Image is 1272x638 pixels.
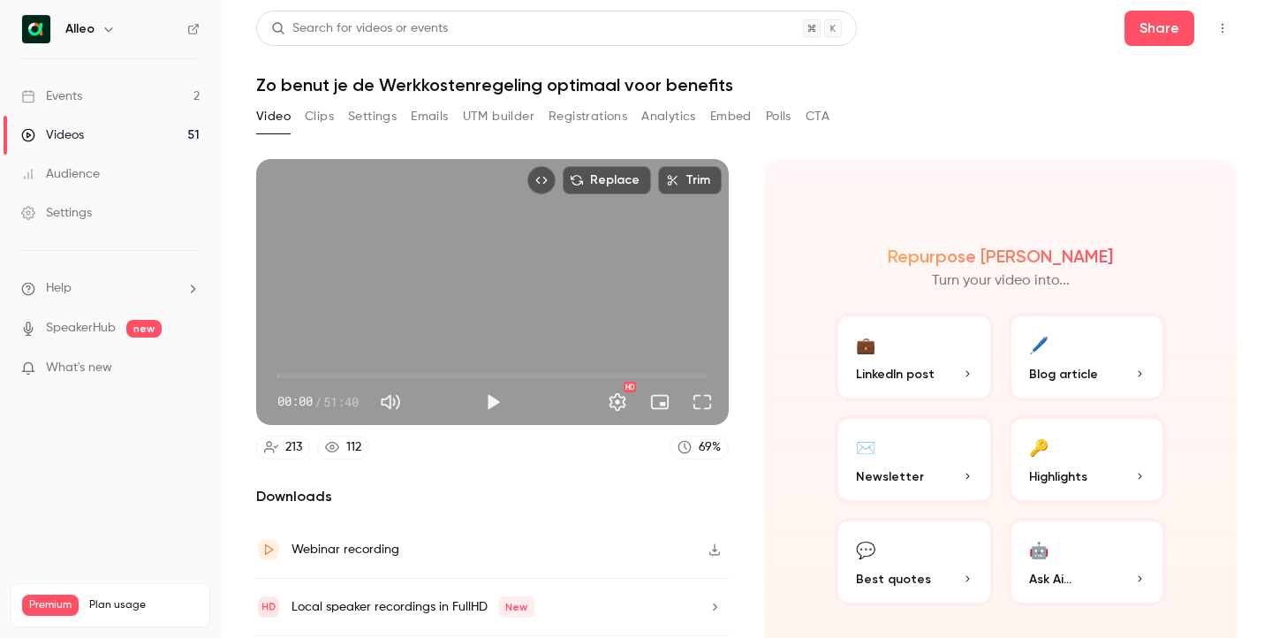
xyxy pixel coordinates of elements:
span: Ask Ai... [1029,570,1071,589]
div: 🤖 [1029,535,1049,563]
button: Settings [348,103,397,131]
h2: Repurpose [PERSON_NAME] [888,246,1113,267]
span: Highlights [1029,467,1087,486]
iframe: Noticeable Trigger [178,361,200,376]
button: Play [475,384,511,420]
button: CTA [806,103,829,131]
div: Videos [21,126,84,144]
button: Settings [600,384,635,420]
button: Share [1124,11,1194,46]
div: Settings [21,204,92,222]
div: 🖊️ [1029,330,1049,358]
button: 💬Best quotes [835,518,994,606]
a: SpeakerHub [46,319,116,338]
button: Analytics [641,103,696,131]
span: Blog article [1029,365,1098,384]
div: Search for videos or events [271,19,448,38]
button: Turn on miniplayer [642,384,678,420]
button: Registrations [549,103,627,131]
h2: Downloads [256,486,729,507]
button: 🔑Highlights [1008,415,1167,504]
button: Video [256,103,291,131]
button: 🖊️Blog article [1008,313,1167,401]
button: 💼LinkedIn post [835,313,994,401]
button: Replace [563,166,651,194]
div: 💼 [856,330,875,358]
div: Webinar recording [291,539,399,560]
div: Audience [21,165,100,183]
div: 69 % [699,438,721,457]
span: Plan usage [89,598,199,612]
span: LinkedIn post [856,365,935,384]
span: Newsletter [856,467,924,486]
span: 00:00 [277,392,313,411]
p: Turn your video into... [932,270,1070,292]
button: ✉️Newsletter [835,415,994,504]
span: / [314,392,322,411]
img: Alleo [22,15,50,43]
h6: Alleo [65,20,95,38]
button: Mute [373,384,408,420]
div: 213 [285,438,302,457]
div: Events [21,87,82,105]
div: 🔑 [1029,433,1049,460]
span: 51:40 [323,392,359,411]
button: Polls [766,103,791,131]
button: UTM builder [463,103,534,131]
button: Trim [658,166,722,194]
span: Premium [22,595,79,616]
div: 💬 [856,535,875,563]
button: 🤖Ask Ai... [1008,518,1167,606]
div: Local speaker recordings in FullHD [291,596,534,618]
div: HD [624,382,636,392]
a: 112 [317,436,369,460]
span: Best quotes [856,570,931,589]
button: Clips [305,103,334,131]
div: 112 [346,438,361,457]
span: new [126,320,162,338]
li: help-dropdown-opener [21,279,200,298]
span: What's new [46,359,112,377]
button: Top Bar Actions [1208,14,1237,42]
span: New [498,596,534,618]
h1: Zo benut je de Werkkostenregeling optimaal voor benefits [256,74,1237,95]
div: ✉️ [856,433,875,460]
button: Emails [411,103,448,131]
span: Help [46,279,72,298]
button: Full screen [685,384,720,420]
a: 213 [256,436,310,460]
button: Embed [710,103,752,131]
a: 69% [670,436,729,460]
button: Embed video [527,166,556,194]
div: 00:00 [277,392,359,411]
